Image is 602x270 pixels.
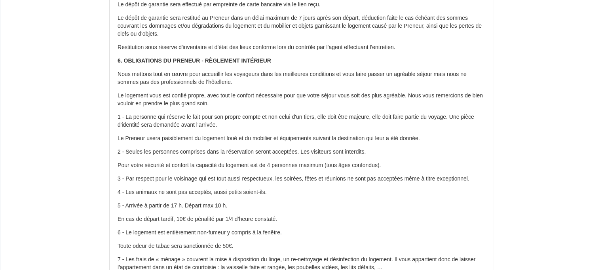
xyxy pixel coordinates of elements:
p: En cas de départ tardif, 10€ de pénalité par 1/4 d’heure constaté. [118,215,485,223]
p: 2 - Seules les personnes comprises dans la réservation seront acceptées. Les visiteurs sont inter... [118,148,485,156]
p: Restitution sous réserve d'inventaire et d'état des lieux conforme lors du contrôle par l'agent e... [118,44,485,51]
p: 1 - La personne qui réserve le fait pour son propre compte et non celui d'un tiers, elle doit êtr... [118,113,485,129]
p: Le dépôt de garantie sera restitué au Preneur dans un délai maximum de 7 jours après son départ, ... [118,14,485,38]
p: 3 - Par respect pour le voisinage qui est tout aussi respectueux, les soirées, fêtes et réunions ... [118,175,485,183]
p: Le Preneur usera paisiblement du logement loué et du mobilier et équipements suivant la destinati... [118,135,485,143]
p: Pour votre sécurité et confort la capacité du logement est de 4 personnes maximum (tous âges conf... [118,162,485,169]
iframe: Chat [568,234,596,264]
p: Toute odeur de tabac sera sanctionnée de 50€. [118,242,485,250]
p: Le logement vous est confié propre, avec tout le confort nécessaire pour que votre séjour vous so... [118,92,485,108]
p: Le dépôt de garantie sera effectué par empreinte de carte bancaire via le lien reçu. [118,1,485,9]
p: 6 - Le logement est entièrement non-fumeur y compris à la fenêtre. [118,229,485,237]
p: Nous mettons tout en œuvre pour accueillir les voyageurs dans les meilleures conditions et vous f... [118,70,485,86]
strong: 6. OBLIGATIONS DU PRENEUR - RÈGLEMENT INTÉRIEUR [118,57,271,64]
p: 4 - Les animaux ne sont pas acceptés, aussi petits soient-ils. [118,188,485,196]
p: 5 - Arrivée à partir de 17 h. Départ max 10 h. [118,202,485,210]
